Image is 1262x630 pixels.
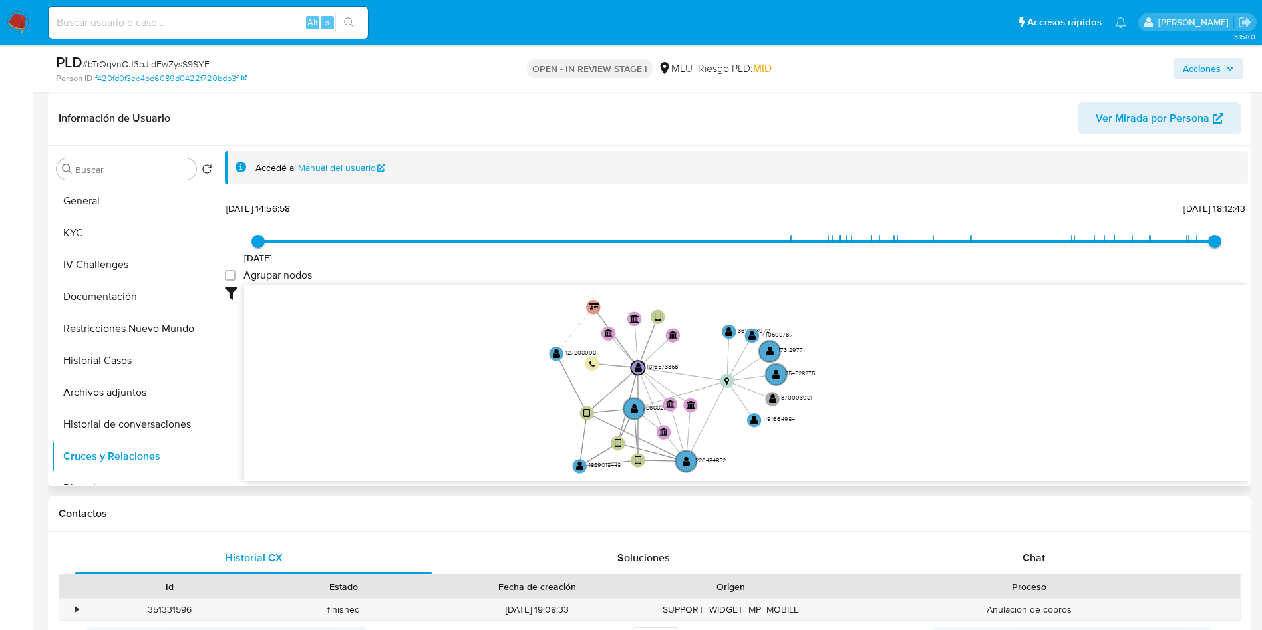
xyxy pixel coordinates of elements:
[631,404,639,414] text: 
[335,13,363,32] button: search-icon
[51,345,218,377] button: Historial Casos
[766,346,774,356] text: 
[431,599,644,621] div: [DATE] 19:08:33
[225,270,236,281] input: Agrupar nodos
[59,112,170,125] h1: Información de Usuario
[778,345,805,354] text: 173129771
[1115,17,1126,28] a: Notificaciones
[59,507,1241,520] h1: Contactos
[51,377,218,408] button: Archivos adjuntos
[75,603,79,616] div: •
[583,408,590,418] text: 
[644,599,818,621] div: SUPPORT_WIDGET_MP_MOBILE
[615,438,621,448] text: 
[1023,550,1045,565] span: Chat
[763,414,795,422] text: 1191664984
[724,377,729,385] text: 
[659,427,669,436] text: 
[785,368,815,377] text: 354528275
[589,460,621,469] text: 1829018448
[828,580,1231,593] div: Proceso
[683,456,691,466] text: 
[95,73,247,84] a: f420fd0f3ee4bd6089d0422f720bdb3f
[589,360,595,367] text: 
[202,164,212,178] button: Volver al orden por defecto
[51,472,218,504] button: Direcciones
[647,362,679,371] text: 1816573356
[748,331,756,341] text: 
[243,269,312,282] span: Agrupar nodos
[325,16,329,29] span: s
[617,550,670,565] span: Soluciones
[1183,202,1245,215] span: [DATE] 18:12:43
[51,408,218,440] button: Historial de conversaciones
[1238,15,1252,29] a: Salir
[226,202,290,215] span: [DATE] 14:56:58
[51,313,218,345] button: Restricciones Nuevo Mundo
[630,314,639,323] text: 
[655,312,661,322] text: 
[761,329,793,338] text: 740508767
[257,599,431,621] div: finished
[1158,16,1233,29] p: antonio.rossel@mercadolibre.com
[653,580,809,593] div: Origen
[75,164,191,176] input: Buscar
[687,400,696,409] text: 
[51,249,218,281] button: IV Challenges
[576,461,584,471] text: 
[527,59,653,78] p: OPEN - IN REVIEW STAGE I
[244,251,273,265] span: [DATE]
[255,162,296,174] span: Accedé al
[92,580,247,593] div: Id
[51,217,218,249] button: KYC
[553,349,561,359] text: 
[49,14,368,31] input: Buscar usuario o caso...
[1096,102,1209,134] span: Ver Mirada por Persona
[51,281,218,313] button: Documentación
[695,455,726,464] text: 220484852
[565,347,596,356] text: 127208998
[56,51,82,73] b: PLD
[298,162,386,174] a: Manual del usuario
[51,440,218,472] button: Cruces y Relaciones
[307,16,318,29] span: Alt
[604,329,613,337] text: 
[56,73,92,84] b: Person ID
[440,580,635,593] div: Fecha de creación
[738,325,770,334] text: 369443972
[635,455,641,465] text: 
[82,57,210,71] span: # bTrQqvnQJ3bJjdFwZysS9SYE
[658,61,693,76] div: MLU
[589,302,599,311] text: 
[666,399,675,408] text: 
[51,185,218,217] button: General
[698,61,772,76] span: Riesgo PLD:
[750,415,758,425] text: 
[769,394,777,404] text: 
[1234,31,1255,42] span: 3.158.0
[753,61,772,76] span: MID
[62,164,73,174] button: Buscar
[1078,102,1241,134] button: Ver Mirada por Persona
[781,393,812,402] text: 370093981
[225,550,283,565] span: Historial CX
[1027,15,1102,29] span: Accesos rápidos
[82,599,257,621] div: 351331596
[266,580,422,593] div: Estado
[635,363,643,373] text: 
[725,327,733,337] text: 
[1183,58,1221,79] span: Acciones
[669,331,678,339] text: 
[643,402,675,411] text: 786882949
[818,599,1240,621] div: Anulacion de cobros
[1174,58,1243,79] button: Acciones
[772,369,780,379] text: 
